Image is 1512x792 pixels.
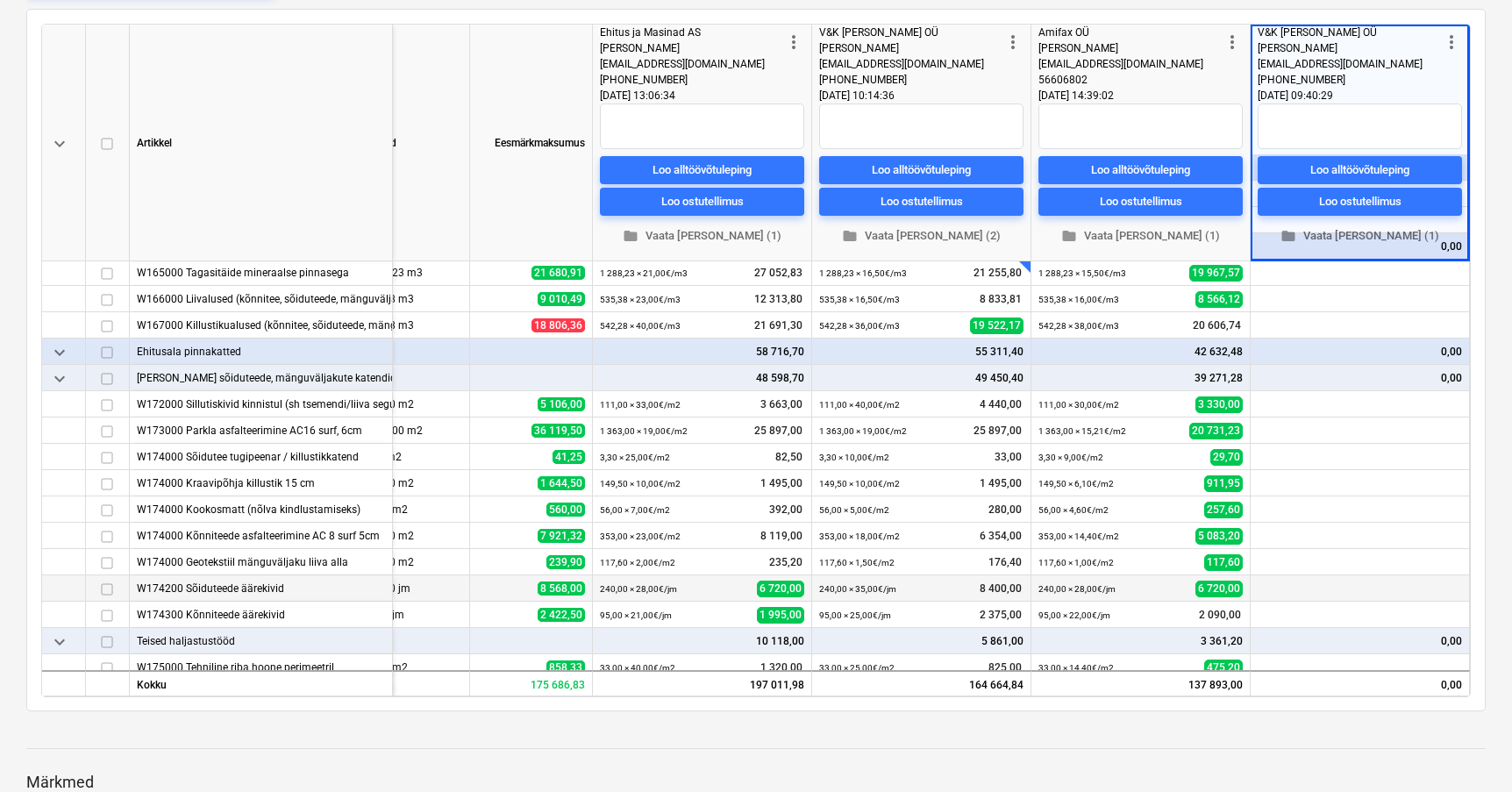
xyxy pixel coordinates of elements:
[1038,558,1114,567] small: 117,60 × 1,00€ / m2
[1038,295,1119,304] small: 535,38 × 16,00€ / m3
[130,669,393,696] div: Kokku
[1195,580,1243,596] span: 6 720,00
[653,160,752,180] div: Loo alltöövõtuleping
[1038,426,1126,436] small: 1 363,00 × 15,21€ / m2
[600,268,688,278] small: 1 288,23 × 21,00€ / m3
[1195,527,1243,544] span: 5 083,20
[1424,708,1512,792] iframe: Chat Widget
[137,417,385,443] div: W173000 Parkla asfalteerimine AC16 surf, 6cm
[819,295,900,304] small: 535,38 × 16,50€ / m3
[812,669,1031,696] div: 164 664,84
[531,424,585,438] span: 36 119,50
[1258,25,1441,40] div: V&K [PERSON_NAME] OÜ
[1038,268,1126,278] small: 1 288,23 × 15,50€ / m3
[661,191,744,211] div: Loo ostutellimus
[600,532,681,541] small: 353,00 × 23,00€ / m2
[600,295,681,304] small: 535,38 × 23,00€ / m3
[356,286,470,312] div: 535,38 m3
[538,582,585,596] span: 8 568,00
[819,532,900,541] small: 353,00 × 18,00€ / m2
[819,584,896,594] small: 240,00 × 35,00€ / jm
[752,265,804,280] span: 27 052,83
[970,317,1023,333] span: 19 522,17
[1441,32,1462,53] span: more_vert
[872,160,971,180] div: Loo alltöövõtuleping
[759,475,804,490] span: 1 495,00
[1204,501,1243,517] span: 257,60
[819,558,895,567] small: 117,60 × 1,50€ / m2
[819,25,1002,40] div: V&K [PERSON_NAME] OÜ
[819,188,1023,216] button: Loo ostutellimus
[137,602,385,627] div: W174300 Kõnniteede äärekivid
[774,449,804,464] span: 82,50
[1222,32,1243,53] span: more_vert
[752,423,804,438] span: 25 897,00
[819,610,891,620] small: 95,00 × 25,00€ / jm
[600,40,783,56] div: [PERSON_NAME]
[1038,532,1119,541] small: 353,00 × 14,40€ / m2
[1258,365,1462,391] div: 0,00
[49,367,70,389] span: keyboard_arrow_down
[987,660,1023,674] span: 825,00
[1258,88,1462,103] div: [DATE] 09:40:29
[470,25,593,261] div: Eesmärkmaksumus
[137,549,385,574] div: W174000 Geotekstiil mänguväljaku liiva alla
[1204,553,1243,570] span: 117,60
[1280,228,1296,244] span: folder
[600,88,804,103] div: [DATE] 13:06:34
[978,581,1023,596] span: 8 400,00
[49,132,70,153] span: keyboard_arrow_down
[600,479,681,489] small: 149,50 × 10,00€ / m2
[600,365,804,391] div: 48 598,70
[819,268,907,278] small: 1 288,23 × 16,50€ / m3
[1189,264,1243,281] span: 19 967,57
[1204,659,1243,675] span: 475,20
[137,391,385,417] div: W172000 Sillutiskivid kinnistul (sh tsemendi/liiva segu)
[1265,226,1455,246] span: Vaata [PERSON_NAME] (1)
[819,339,1023,365] div: 55 311,40
[1038,321,1119,331] small: 542,28 × 38,00€ / m3
[593,669,812,696] div: 197 011,98
[553,450,585,464] span: 41,25
[972,423,1023,438] span: 25 897,00
[137,496,385,522] div: W174000 Kookosmatt (nõlva kindlustamiseks)
[600,321,681,331] small: 542,28 × 40,00€ / m3
[623,228,638,244] span: folder
[1038,40,1222,56] div: [PERSON_NAME]
[1210,448,1243,465] span: 29,70
[1319,191,1401,211] div: Loo ostutellimus
[137,470,385,496] div: W174000 Kraavipõhja killustik 15 cm
[137,654,385,680] div: W175000 Tehniline riba hoone perimeetril
[1002,32,1023,53] span: more_vert
[767,554,804,569] span: 235,20
[819,40,1002,56] div: [PERSON_NAME]
[600,339,804,365] div: 58 716,70
[137,312,385,338] div: W167000 Killustikualused (kõnnitee, sõiduteede, mänguväljakute alla)
[356,523,470,549] div: 353,00 m2
[819,223,1023,250] button: Vaata [PERSON_NAME] (2)
[881,191,963,211] div: Loo ostutellimus
[137,575,385,601] div: W174200 Sõiduteede äärekivid
[356,470,470,496] div: 149,50 m2
[978,607,1023,622] span: 2 375,00
[600,188,804,216] button: Loo ostutellimus
[1204,474,1243,491] span: 911,95
[600,25,783,40] div: Ehitus ja Masinad AS
[1258,58,1423,70] span: [EMAIL_ADDRESS][DOMAIN_NAME]
[1100,191,1182,211] div: Loo ostutellimus
[1038,25,1222,40] div: Amifax OÜ
[819,505,889,515] small: 56,00 × 5,00€ / m2
[1038,453,1103,462] small: 3,30 × 9,00€ / m2
[137,444,385,469] div: W174000 Sõidutee tugipeenar / killustikkatend
[1258,156,1462,184] button: Loo alltöövõtuleping
[600,505,670,515] small: 56,00 × 7,00€ / m2
[1197,607,1243,622] span: 2 090,00
[1031,669,1251,696] div: 137 893,00
[978,291,1023,306] span: 8 833,81
[1258,628,1462,654] div: 0,00
[1038,584,1116,594] small: 240,00 × 28,00€ / jm
[1091,160,1190,180] div: Loo alltöövõtuleping
[607,226,797,246] span: Vaata [PERSON_NAME] (1)
[356,312,470,339] div: 542,28 m3
[600,400,681,410] small: 111,00 × 33,00€ / m2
